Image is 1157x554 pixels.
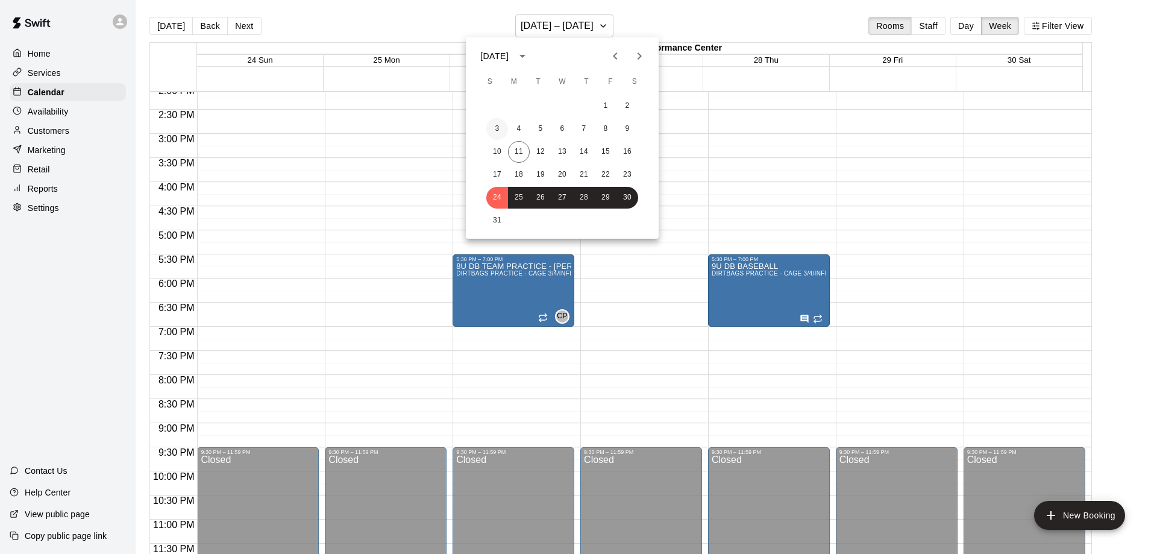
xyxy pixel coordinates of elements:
[573,187,595,209] button: 28
[508,187,530,209] button: 25
[486,118,508,140] button: 3
[616,141,638,163] button: 16
[595,95,616,117] button: 1
[616,187,638,209] button: 30
[508,164,530,186] button: 18
[479,70,501,94] span: Sunday
[595,141,616,163] button: 15
[627,44,651,68] button: Next month
[551,187,573,209] button: 27
[616,118,638,140] button: 9
[512,46,533,66] button: calendar view is open, switch to year view
[551,70,573,94] span: Wednesday
[486,187,508,209] button: 24
[486,164,508,186] button: 17
[616,95,638,117] button: 2
[595,164,616,186] button: 22
[551,164,573,186] button: 20
[530,187,551,209] button: 26
[551,118,573,140] button: 6
[573,164,595,186] button: 21
[530,118,551,140] button: 5
[600,70,621,94] span: Friday
[575,70,597,94] span: Thursday
[603,44,627,68] button: Previous month
[616,164,638,186] button: 23
[508,141,530,163] button: 11
[527,70,549,94] span: Tuesday
[573,118,595,140] button: 7
[486,210,508,231] button: 31
[551,141,573,163] button: 13
[573,141,595,163] button: 14
[595,118,616,140] button: 8
[595,187,616,209] button: 29
[624,70,645,94] span: Saturday
[508,118,530,140] button: 4
[486,141,508,163] button: 10
[503,70,525,94] span: Monday
[530,164,551,186] button: 19
[480,50,509,63] div: [DATE]
[530,141,551,163] button: 12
